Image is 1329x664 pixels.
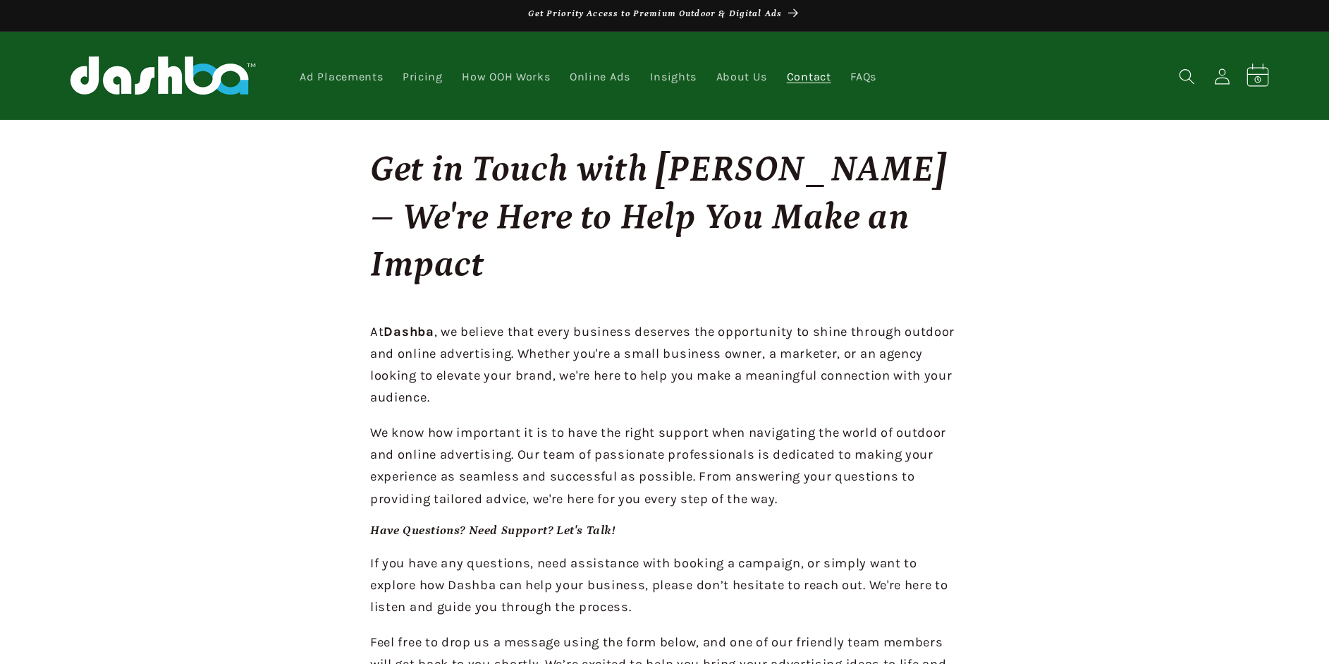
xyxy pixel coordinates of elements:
[462,70,550,84] span: How OOH Works
[570,70,630,84] span: Online Ads
[290,60,393,94] a: Ad Placements
[56,40,268,113] img: Dashba Ads campaign visual
[787,70,831,84] span: Contact
[453,60,561,94] a: How OOH Works
[650,70,697,84] span: Insights
[393,60,452,94] a: Pricing
[300,70,383,84] span: Ad Placements
[840,60,886,94] a: FAQs
[370,422,959,510] p: We know how important it is to have the right support when navigating the world of outdoor and on...
[777,60,840,94] a: Contact
[706,60,777,94] a: About Us
[850,70,876,84] span: FAQs
[640,60,706,94] a: Insights
[370,145,959,289] h1: Get in Touch with [PERSON_NAME] – We're Here to Help You Make an Impact
[50,35,274,119] a: Dashba Ads campaign visual
[370,321,959,409] p: At , we believe that every business deserves the opportunity to shine through outdoor and online ...
[1169,59,1205,95] summary: Search
[560,60,640,94] a: Online Ads
[384,324,434,339] strong: Dashba
[716,70,768,84] span: About Us
[370,524,615,538] strong: Have Questions? Need Support? Let's Talk!
[403,70,443,84] span: Pricing
[528,8,782,19] span: Get Priority Access to Premium Outdoor & Digital Ads
[370,553,959,619] p: If you have any questions, need assistance with booking a campaign, or simply want to explore how...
